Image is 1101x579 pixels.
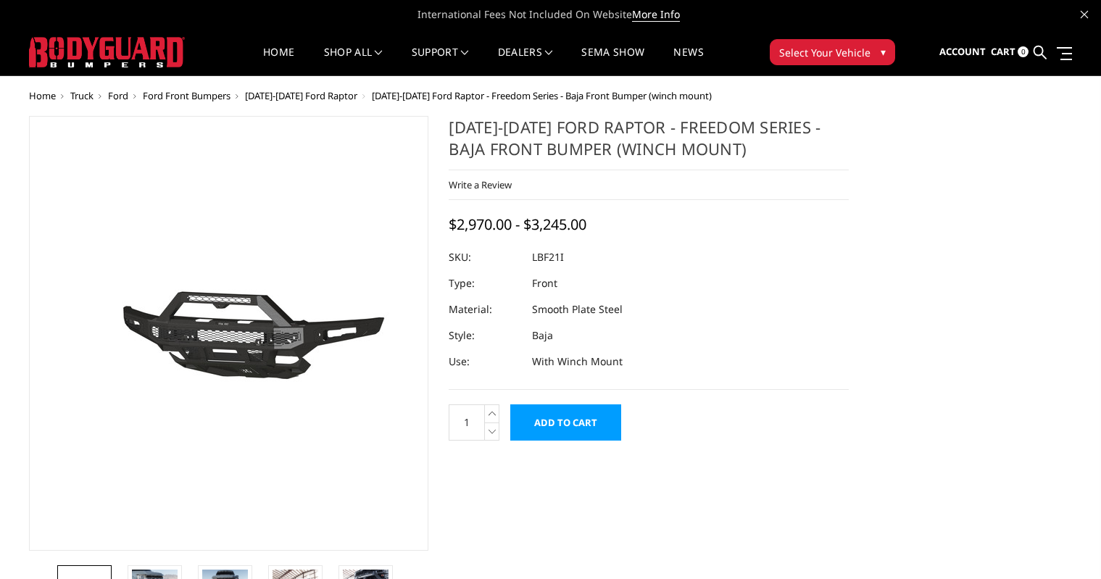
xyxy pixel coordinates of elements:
dt: Material: [449,296,521,322]
a: Write a Review [449,178,512,191]
a: Dealers [498,47,553,75]
input: Add to Cart [510,404,621,441]
span: ▾ [881,44,886,59]
a: shop all [324,47,383,75]
a: Home [263,47,294,75]
dd: Baja [532,322,553,349]
img: 2021-2025 Ford Raptor - Freedom Series - Baja Front Bumper (winch mount) [47,249,410,418]
span: $2,970.00 - $3,245.00 [449,214,586,234]
dd: With Winch Mount [532,349,623,375]
a: 2021-2025 Ford Raptor - Freedom Series - Baja Front Bumper (winch mount) [29,116,429,551]
a: [DATE]-[DATE] Ford Raptor [245,89,357,102]
button: Select Your Vehicle [770,39,895,65]
a: Account [939,33,986,72]
span: Select Your Vehicle [779,45,871,60]
a: SEMA Show [581,47,644,75]
span: 0 [1018,46,1029,57]
dt: Use: [449,349,521,375]
a: Support [412,47,469,75]
a: More Info [632,7,680,22]
span: Cart [991,45,1015,58]
dd: Smooth Plate Steel [532,296,623,322]
a: News [673,47,703,75]
dd: Front [532,270,557,296]
span: Account [939,45,986,58]
dt: Style: [449,322,521,349]
img: BODYGUARD BUMPERS [29,37,185,67]
a: Ford [108,89,128,102]
dt: Type: [449,270,521,296]
dt: SKU: [449,244,521,270]
a: Ford Front Bumpers [143,89,230,102]
dd: LBF21I [532,244,564,270]
a: Cart 0 [991,33,1029,72]
a: Truck [70,89,94,102]
h1: [DATE]-[DATE] Ford Raptor - Freedom Series - Baja Front Bumper (winch mount) [449,116,849,170]
span: [DATE]-[DATE] Ford Raptor - Freedom Series - Baja Front Bumper (winch mount) [372,89,712,102]
a: Home [29,89,56,102]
